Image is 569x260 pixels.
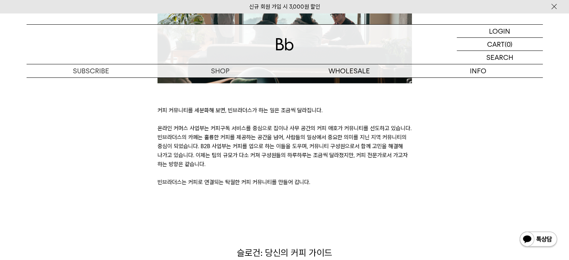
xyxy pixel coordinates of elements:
[457,38,543,51] a: CART (0)
[285,64,414,77] p: WHOLESALE
[249,3,320,10] a: 신규 회원 가입 시 3,000원 할인
[276,38,294,51] img: 로고
[27,64,156,77] a: SUBSCRIBE
[519,231,558,249] img: 카카오톡 채널 1:1 채팅 버튼
[156,64,285,77] a: SHOP
[414,64,543,77] p: INFO
[457,25,543,38] a: LOGIN
[487,38,505,51] p: CART
[489,25,510,37] p: LOGIN
[505,38,513,51] p: (0)
[486,51,513,64] p: SEARCH
[157,106,412,187] p: 커피 커뮤니티를 세분화해 보면, 빈브라더스가 하는 일은 조금씩 달라집니다. 온라인 커머스 사업부는 커피구독 서비스를 중심으로 집이나 사무 공간의 커피 애호가 커뮤니티를 선도하...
